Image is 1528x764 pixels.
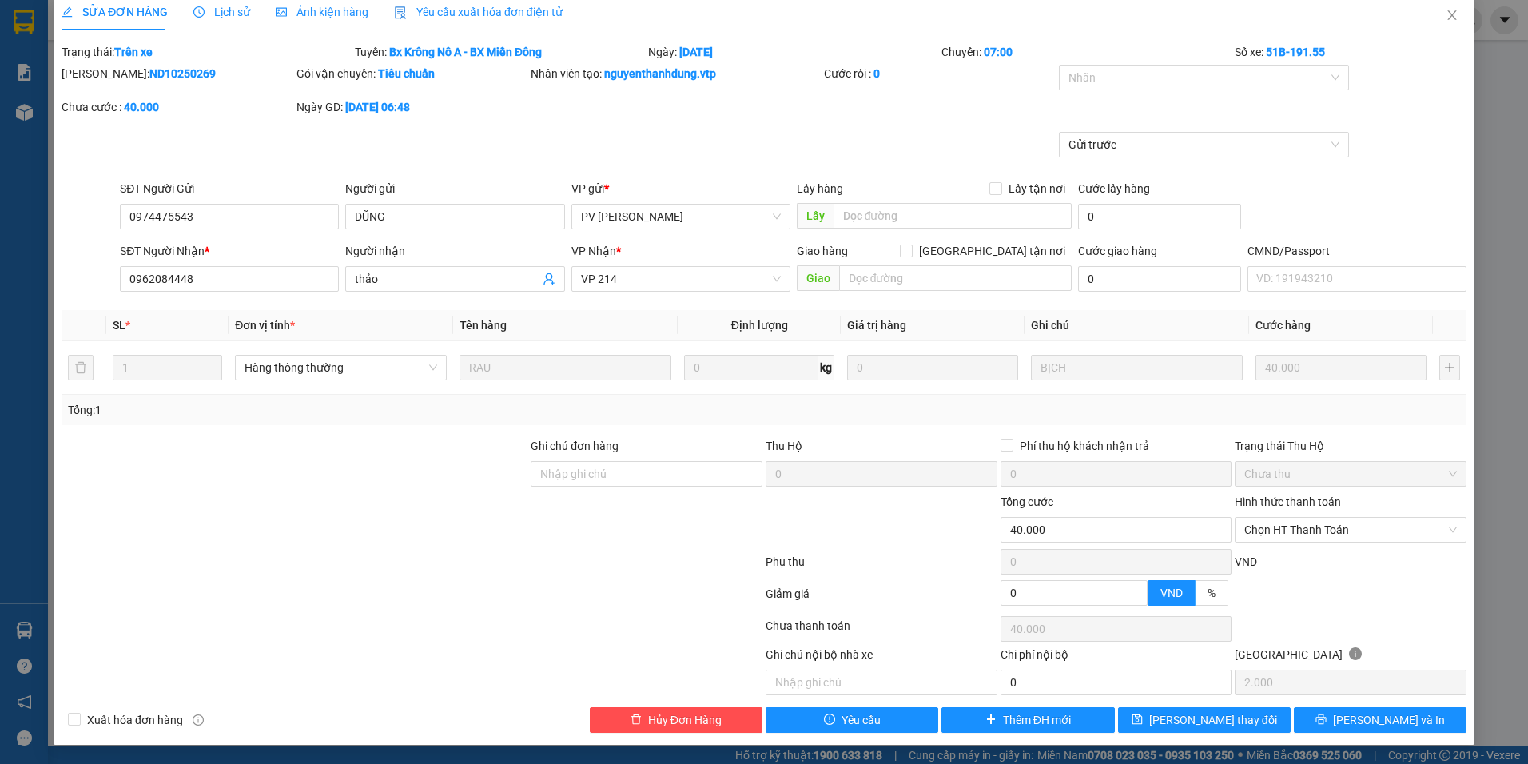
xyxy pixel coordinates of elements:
[62,65,293,82] div: [PERSON_NAME]:
[1244,518,1457,542] span: Chọn HT Thanh Toán
[766,707,938,733] button: exclamation-circleYêu cầu
[1013,437,1156,455] span: Phí thu hộ khách nhận trả
[62,98,293,116] div: Chưa cước :
[797,182,843,195] span: Lấy hàng
[68,401,590,419] div: Tổng: 1
[62,6,168,18] span: SỬA ĐƠN HÀNG
[1235,437,1466,455] div: Trạng thái Thu Hộ
[68,355,94,380] button: delete
[16,111,33,134] span: Nơi gửi:
[647,43,940,61] div: Ngày:
[149,67,216,80] b: ND10250269
[345,101,410,113] b: [DATE] 06:48
[81,711,189,729] span: Xuất hóa đơn hàng
[571,245,616,257] span: VP Nhận
[193,6,250,18] span: Lịch sử
[764,617,999,645] div: Chưa thanh toán
[1002,180,1072,197] span: Lấy tận nơi
[1315,714,1327,726] span: printer
[1078,266,1241,292] input: Cước giao hàng
[1235,555,1257,568] span: VND
[766,646,997,670] div: Ghi chú nội bộ nhà xe
[531,461,762,487] input: Ghi chú đơn hàng
[679,46,713,58] b: [DATE]
[1233,43,1468,61] div: Số xe:
[764,553,999,581] div: Phụ thu
[797,203,834,229] span: Lấy
[1001,495,1053,508] span: Tổng cước
[571,180,790,197] div: VP gửi
[873,67,880,80] b: 0
[834,203,1072,229] input: Dọc đường
[847,319,906,332] span: Giá trị hàng
[245,356,437,380] span: Hàng thông thường
[985,714,997,726] span: plus
[1349,647,1362,660] span: info-circle
[1025,310,1249,341] th: Ghi chú
[543,273,555,285] span: user-add
[531,65,821,82] div: Nhân viên tạo:
[1149,711,1277,729] span: [PERSON_NAME] thay đổi
[276,6,287,18] span: picture
[1003,711,1071,729] span: Thêm ĐH mới
[235,319,295,332] span: Đơn vị tính
[797,265,839,291] span: Giao
[842,711,881,729] span: Yêu cầu
[1001,646,1232,670] div: Chi phí nội bộ
[54,112,116,129] span: PV [PERSON_NAME]
[1247,242,1466,260] div: CMND/Passport
[160,60,225,72] span: ND10250272
[1333,711,1445,729] span: [PERSON_NAME] và In
[296,98,528,116] div: Ngày GD:
[114,46,153,58] b: Trên xe
[648,711,722,729] span: Hủy Đơn Hàng
[42,26,129,86] strong: CÔNG TY TNHH [GEOGRAPHIC_DATA] 214 QL13 - P.26 - Q.BÌNH THẠNH - TP HCM 1900888606
[766,670,997,695] input: Nhập ghi chú
[1266,46,1325,58] b: 51B-191.55
[152,72,225,84] span: 16:03:26 [DATE]
[1294,707,1466,733] button: printer[PERSON_NAME] và In
[460,355,671,380] input: VD: Bàn, Ghế
[345,180,564,197] div: Người gửi
[984,46,1013,58] b: 07:00
[797,245,848,257] span: Giao hàng
[1160,587,1183,599] span: VND
[389,46,542,58] b: Bx Krông Nô A - BX Miền Đông
[1078,182,1150,195] label: Cước lấy hàng
[16,36,37,76] img: logo
[55,96,185,108] strong: BIÊN NHẬN GỬI HÀNG HOÁ
[839,265,1072,291] input: Dọc đường
[581,267,781,291] span: VP 214
[847,355,1018,380] input: 0
[731,319,788,332] span: Định lượng
[1255,355,1427,380] input: 0
[766,440,802,452] span: Thu Hộ
[1235,495,1341,508] label: Hình thức thanh toán
[941,707,1114,733] button: plusThêm ĐH mới
[60,43,353,61] div: Trạng thái:
[353,43,647,61] div: Tuyến:
[1078,204,1241,229] input: Cước lấy hàng
[940,43,1233,61] div: Chuyến:
[1068,133,1339,157] span: Gửi trước
[824,714,835,726] span: exclamation-circle
[1255,319,1311,332] span: Cước hàng
[1118,707,1291,733] button: save[PERSON_NAME] thay đổi
[590,707,762,733] button: deleteHủy Đơn Hàng
[1439,355,1460,380] button: plus
[913,242,1072,260] span: [GEOGRAPHIC_DATA] tận nơi
[124,101,159,113] b: 40.000
[120,242,339,260] div: SĐT Người Nhận
[193,714,204,726] span: info-circle
[581,205,781,229] span: PV Nam Đong
[1208,587,1216,599] span: %
[394,6,563,18] span: Yêu cầu xuất hóa đơn điện tử
[1235,646,1466,670] div: [GEOGRAPHIC_DATA]
[296,65,528,82] div: Gói vận chuyển:
[1132,714,1143,726] span: save
[122,111,148,134] span: Nơi nhận:
[1031,355,1243,380] input: Ghi Chú
[604,67,716,80] b: nguyenthanhdung.vtp
[394,6,407,19] img: icon
[460,319,507,332] span: Tên hàng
